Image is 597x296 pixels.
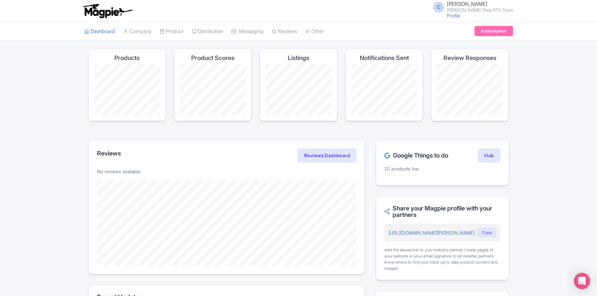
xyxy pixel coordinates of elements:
a: Reviews [272,22,297,41]
h4: Notifications Sent [360,55,409,61]
a: Product [160,22,184,41]
a: Other [305,22,324,41]
span: C [433,2,444,13]
p: 20 products live [384,165,500,172]
a: [URL][DOMAIN_NAME][PERSON_NAME] [388,230,474,236]
small: [PERSON_NAME] Pass ATV Tours [447,8,513,12]
div: Open Intercom Messenger [574,273,590,289]
a: Hub [478,149,500,162]
h2: Share your Magpie profile with your partners [384,205,500,219]
a: Company [123,22,152,41]
h4: Products [114,55,140,61]
h4: Listings [288,55,309,61]
h4: Product Scores [191,55,234,61]
button: Copy [478,228,496,237]
img: logo-ab69f6fb50320c5b225c76a69d11143b.png [81,3,134,18]
span: [PERSON_NAME] [447,1,487,7]
a: Dashboard [84,22,115,41]
div: Add the above link to your industry partner / trade pages of your website or your email signature... [384,247,500,271]
a: C [PERSON_NAME] [PERSON_NAME] Pass ATV Tours [429,1,513,12]
a: Distribution [192,22,223,41]
a: Reviews Dashboard [298,149,356,162]
h2: Google Things to do [384,152,448,159]
h2: Reviews [97,150,121,157]
h4: Review Responses [443,55,496,61]
a: Messaging [231,22,264,41]
a: Profile [447,13,460,18]
p: No reviews available [97,168,357,175]
a: Subscription [474,26,513,36]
